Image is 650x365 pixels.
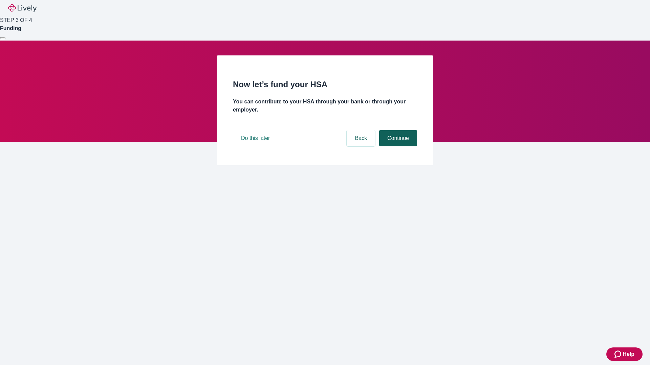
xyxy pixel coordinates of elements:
span: Help [623,350,634,358]
img: Lively [8,4,37,12]
svg: Zendesk support icon [614,350,623,358]
h2: Now let’s fund your HSA [233,78,417,91]
h4: You can contribute to your HSA through your bank or through your employer. [233,98,417,114]
button: Do this later [233,130,278,146]
button: Continue [379,130,417,146]
button: Back [347,130,375,146]
button: Zendesk support iconHelp [606,347,643,361]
